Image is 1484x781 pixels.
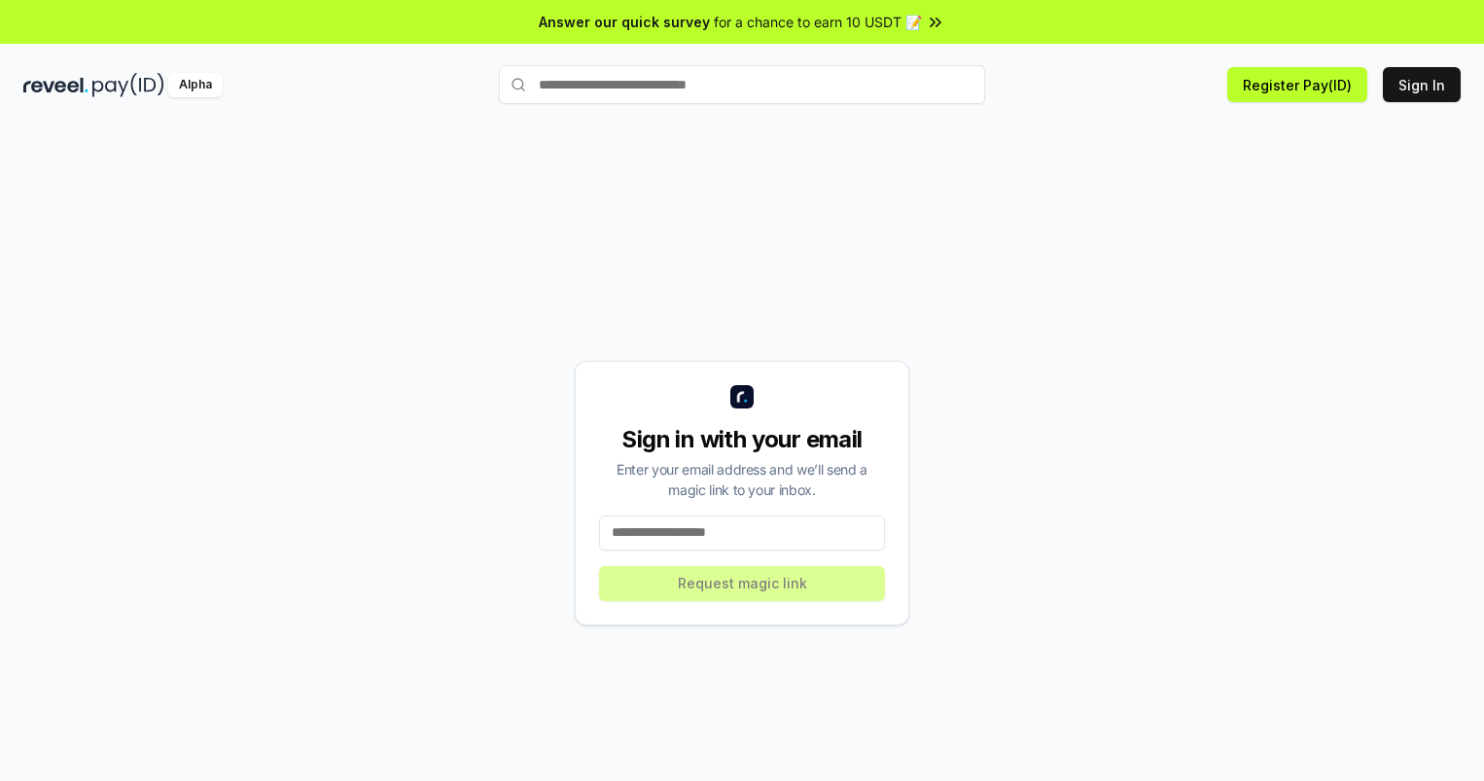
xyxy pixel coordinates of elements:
img: pay_id [92,73,164,97]
div: Sign in with your email [599,424,885,455]
div: Alpha [168,73,223,97]
img: logo_small [730,385,754,408]
span: Answer our quick survey [539,12,710,32]
button: Sign In [1383,67,1461,102]
span: for a chance to earn 10 USDT 📝 [714,12,922,32]
div: Enter your email address and we’ll send a magic link to your inbox. [599,459,885,500]
button: Register Pay(ID) [1227,67,1367,102]
img: reveel_dark [23,73,88,97]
